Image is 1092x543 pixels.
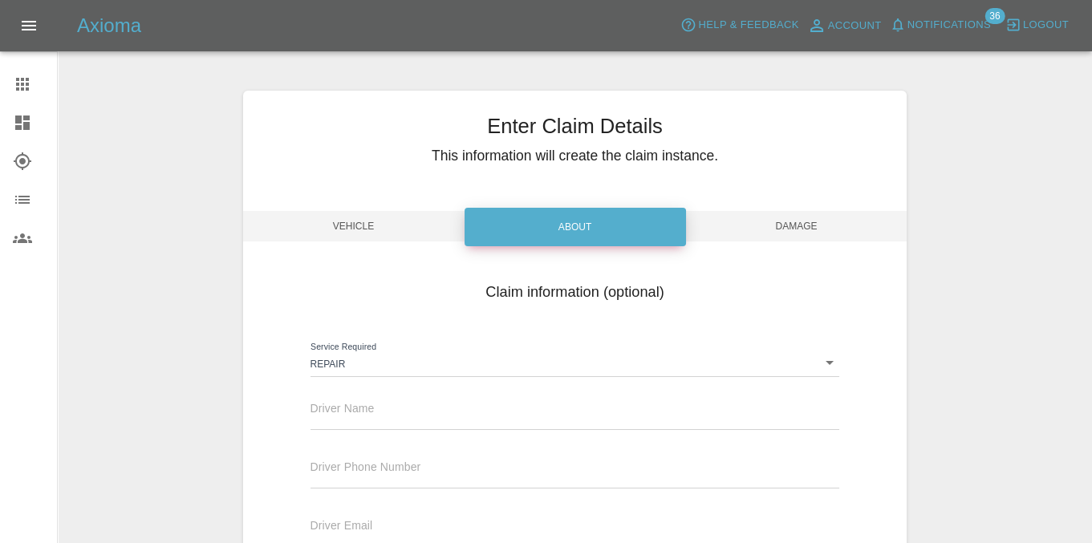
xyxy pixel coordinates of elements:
div: Repair [311,348,840,377]
span: Damage [685,211,907,241]
div: About [465,208,686,246]
button: Help & Feedback [676,13,802,38]
h5: Axioma [77,13,141,38]
button: Open drawer [10,6,48,45]
h4: Claim information (optional) [255,282,895,303]
a: Account [803,13,886,38]
span: Driver Phone Number [311,460,421,473]
button: Logout [1001,13,1073,38]
label: Service Required [311,340,376,352]
span: Help & Feedback [698,16,798,34]
span: Driver Email [311,519,373,532]
span: Notifications [907,16,991,34]
span: Vehicle [243,211,465,241]
span: Driver Name [311,402,375,415]
h5: This information will create the claim instance. [243,145,907,166]
span: Account [828,17,882,35]
span: Logout [1023,16,1069,34]
h3: Enter Claim Details [243,111,907,141]
button: Notifications [886,13,995,38]
span: 36 [984,8,1005,24]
